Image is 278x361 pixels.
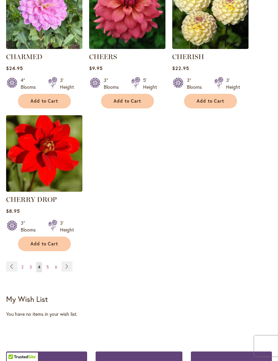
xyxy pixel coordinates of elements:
[53,262,59,272] a: 6
[21,220,40,233] div: 3" Blooms
[6,65,23,71] span: $24.95
[55,264,57,270] span: 6
[184,94,237,108] button: Add to Cart
[60,77,74,90] div: 3' Height
[6,187,82,193] a: CHERRY DROP
[6,294,48,304] strong: My Wish List
[6,44,82,50] a: CHARMED
[172,53,204,61] a: CHERISH
[104,77,123,90] div: 3" Blooms
[172,44,249,50] a: CHERISH
[6,195,57,204] a: CHERRY DROP
[89,65,103,71] span: $9.95
[46,264,49,270] span: 5
[6,53,42,61] a: CHARMED
[28,262,34,272] a: 3
[21,264,23,270] span: 2
[18,237,71,251] button: Add to Cart
[60,220,74,233] div: 3' Height
[187,77,206,90] div: 3" Blooms
[38,264,40,270] span: 4
[89,53,117,61] a: CHEERS
[89,44,165,50] a: CHEERS
[6,311,272,317] div: You have no items in your wish list.
[29,264,32,270] span: 3
[6,208,20,214] span: $8.95
[172,65,189,71] span: $22.95
[5,337,24,356] iframe: Launch Accessibility Center
[143,77,157,90] div: 5' Height
[45,262,51,272] a: 5
[31,98,58,104] span: Add to Cart
[20,262,25,272] a: 2
[21,77,40,90] div: 4" Blooms
[101,94,154,108] button: Add to Cart
[197,98,224,104] span: Add to Cart
[31,241,58,247] span: Add to Cart
[18,94,71,108] button: Add to Cart
[114,98,141,104] span: Add to Cart
[226,77,240,90] div: 3' Height
[6,115,82,192] img: CHERRY DROP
